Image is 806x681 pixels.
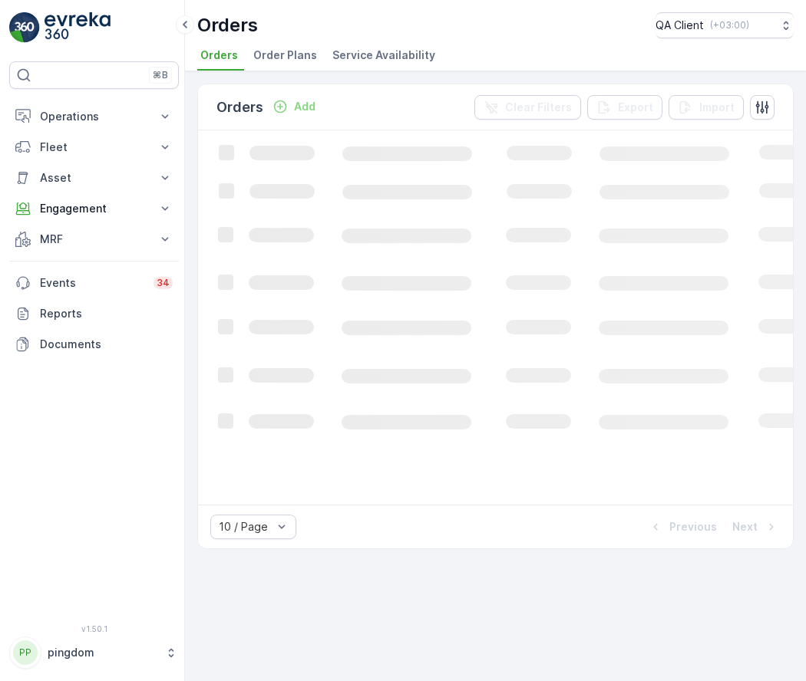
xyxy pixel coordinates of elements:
a: Reports [9,298,179,329]
p: pingdom [48,645,157,660]
p: Import [699,100,735,115]
p: QA Client [656,18,704,33]
p: 34 [157,277,170,289]
p: Orders [197,13,258,38]
p: Reports [40,306,173,321]
p: Asset [40,170,148,186]
p: ⌘B [153,69,168,81]
p: Next [732,519,758,535]
button: MRF [9,224,179,255]
p: Documents [40,337,173,352]
button: Next [731,518,781,536]
button: Export [587,95,662,120]
button: Previous [646,518,718,536]
p: Events [40,275,144,291]
p: MRF [40,232,148,247]
button: Clear Filters [474,95,581,120]
button: Asset [9,163,179,193]
p: Add [294,99,315,114]
p: Engagement [40,201,148,216]
button: Fleet [9,132,179,163]
p: Previous [669,519,717,535]
button: Engagement [9,193,179,224]
button: Operations [9,101,179,132]
p: Clear Filters [505,100,572,115]
span: v 1.50.1 [9,624,179,633]
a: Documents [9,329,179,360]
span: Order Plans [253,48,317,63]
p: Orders [216,97,263,118]
button: PPpingdom [9,637,179,669]
button: QA Client(+03:00) [656,12,794,38]
div: PP [13,640,38,665]
img: logo_light-DOdMpM7g.png [45,12,111,43]
p: Export [618,100,653,115]
img: logo [9,12,40,43]
a: Events34 [9,268,179,298]
button: Import [669,95,744,120]
span: Orders [200,48,238,63]
p: ( +03:00 ) [710,19,749,31]
button: Add [266,97,322,116]
span: Service Availability [332,48,435,63]
p: Operations [40,109,148,124]
p: Fleet [40,140,148,155]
